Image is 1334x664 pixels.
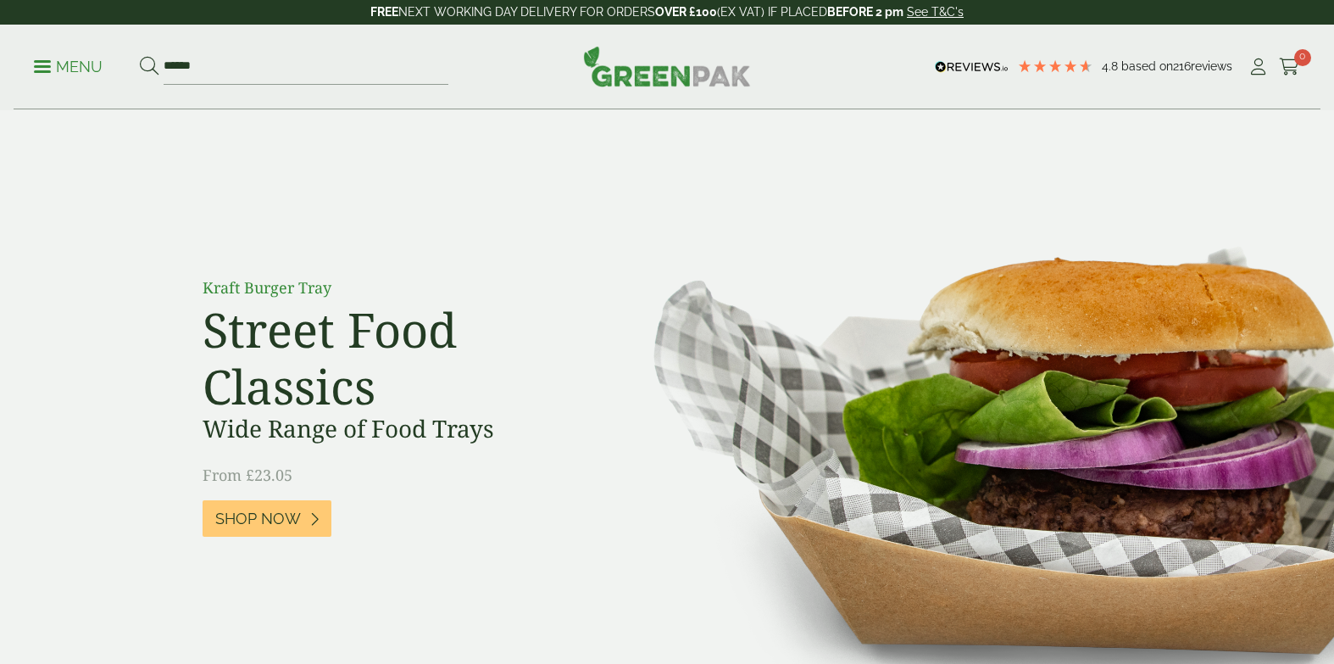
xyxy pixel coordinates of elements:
[1279,59,1300,75] i: Cart
[203,465,292,485] span: From £23.05
[1017,59,1093,74] div: 4.79 Stars
[1173,59,1191,73] span: 216
[1121,59,1173,73] span: Based on
[203,276,584,299] p: Kraft Burger Tray
[827,5,903,19] strong: BEFORE 2 pm
[583,46,751,86] img: GreenPak Supplies
[1248,59,1269,75] i: My Account
[203,301,584,415] h2: Street Food Classics
[215,510,301,528] span: Shop Now
[655,5,717,19] strong: OVER £100
[1279,54,1300,80] a: 0
[370,5,398,19] strong: FREE
[907,5,964,19] a: See T&C's
[1191,59,1232,73] span: reviews
[203,415,584,444] h3: Wide Range of Food Trays
[34,57,103,77] p: Menu
[203,500,331,537] a: Shop Now
[1102,59,1121,73] span: 4.8
[1294,49,1311,66] span: 0
[935,61,1009,73] img: REVIEWS.io
[34,57,103,74] a: Menu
